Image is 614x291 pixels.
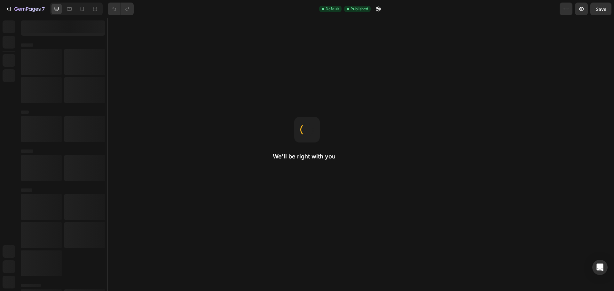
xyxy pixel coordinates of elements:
span: Published [350,6,368,12]
div: Open Intercom Messenger [592,260,608,275]
button: 7 [3,3,48,15]
span: Default [326,6,339,12]
span: Save [596,6,606,12]
h2: We'll be right with you [273,153,341,160]
p: 7 [42,5,45,13]
div: Undo/Redo [108,3,134,15]
button: Save [590,3,611,15]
